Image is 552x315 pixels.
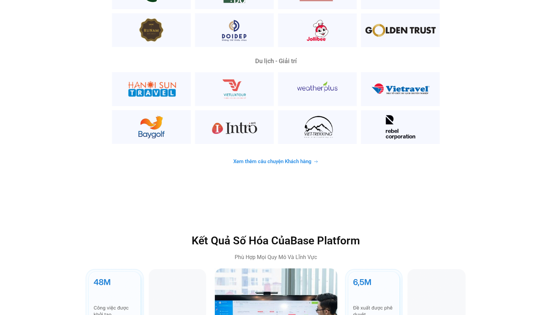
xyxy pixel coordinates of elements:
a: Xem thêm câu chuyện Khách hàng [225,155,327,168]
p: Phù Hợp Mọi Quy Mô Và Lĩnh Vực [131,254,421,262]
div: Du lịch - Giải trí [112,58,440,64]
span: Xem thêm câu chuyện Khách hàng [234,159,312,164]
span: Base Platform [291,234,360,247]
h2: Kết Quả Số Hóa Của [131,234,421,248]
